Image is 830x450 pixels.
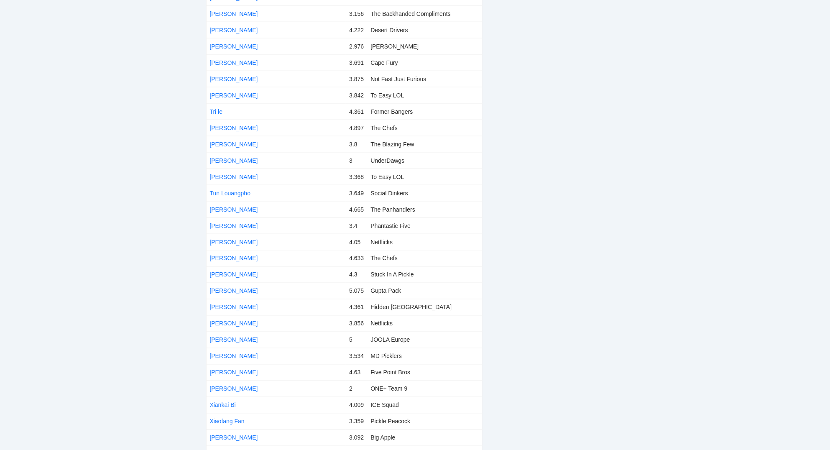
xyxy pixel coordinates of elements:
td: 4.009 [346,397,367,413]
td: Stuck In A Pickle [367,266,482,283]
td: 3.368 [346,169,367,185]
td: Desert Drivers [367,22,482,38]
td: Former Bangers [367,103,482,120]
td: 4.05 [346,234,367,250]
td: 3.156 [346,5,367,22]
a: [PERSON_NAME] [210,10,258,17]
a: [PERSON_NAME] [210,320,258,327]
td: The Panhandlers [367,201,482,217]
td: Netflicks [367,234,482,250]
a: [PERSON_NAME] [210,288,258,294]
td: 3.092 [346,430,367,446]
a: [PERSON_NAME] [210,27,258,33]
td: 2.976 [346,38,367,54]
td: To Easy LOL [367,169,482,185]
td: [PERSON_NAME] [367,38,482,54]
td: 3.649 [346,185,367,201]
td: 3.875 [346,71,367,87]
td: 3 [346,152,367,169]
td: Five Point Bros [367,364,482,381]
td: Not Fast Just Furious [367,71,482,87]
td: 3.842 [346,87,367,103]
td: 2 [346,381,367,397]
td: JOOLA Europe [367,332,482,348]
td: The Chefs [367,120,482,136]
td: Gupta Pack [367,283,482,299]
td: 4.361 [346,103,367,120]
td: 3.534 [346,348,367,364]
a: [PERSON_NAME] [210,386,258,392]
a: [PERSON_NAME] [210,174,258,180]
td: 3.856 [346,315,367,332]
td: The Backhanded Compliments [367,5,482,22]
td: Phantastic Five [367,217,482,234]
td: 4.222 [346,22,367,38]
a: [PERSON_NAME] [210,76,258,82]
td: To Easy LOL [367,87,482,103]
a: [PERSON_NAME] [210,337,258,343]
td: 4.3 [346,266,367,283]
td: Cape Fury [367,54,482,71]
a: [PERSON_NAME] [210,141,258,148]
a: [PERSON_NAME] [210,43,258,50]
a: [PERSON_NAME] [210,304,258,311]
td: 5.075 [346,283,367,299]
a: [PERSON_NAME] [210,271,258,278]
a: [PERSON_NAME] [210,92,258,99]
a: [PERSON_NAME] [210,157,258,164]
a: [PERSON_NAME] [210,435,258,441]
a: Xiaofang Fan [210,418,245,425]
td: 4.897 [346,120,367,136]
a: [PERSON_NAME] [210,206,258,213]
a: Tun Louangpho [210,190,251,197]
a: [PERSON_NAME] [210,125,258,131]
a: [PERSON_NAME] [210,369,258,376]
a: [PERSON_NAME] [210,353,258,360]
td: MD Picklers [367,348,482,364]
td: UnderDawgs [367,152,482,169]
td: 3.691 [346,54,367,71]
td: ICE Squad [367,397,482,413]
td: 3.8 [346,136,367,152]
td: 3.359 [346,413,367,430]
td: The Blazing Few [367,136,482,152]
td: 4.361 [346,299,367,315]
a: Tri le [210,108,223,115]
a: [PERSON_NAME] [210,222,258,229]
a: [PERSON_NAME] [210,239,258,245]
td: ONE+ Team 9 [367,381,482,397]
td: 3.4 [346,217,367,234]
a: [PERSON_NAME] [210,59,258,66]
td: Social Dinkers [367,185,482,201]
td: The Chefs [367,250,482,266]
a: [PERSON_NAME] [210,255,258,262]
a: Xiankai Bi [210,402,236,409]
td: 4.63 [346,364,367,381]
td: Netflicks [367,315,482,332]
td: Hidden [GEOGRAPHIC_DATA] [367,299,482,315]
td: Big Apple [367,430,482,446]
td: 4.633 [346,250,367,266]
td: 5 [346,332,367,348]
td: Pickle Peacock [367,413,482,430]
td: 4.665 [346,201,367,217]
